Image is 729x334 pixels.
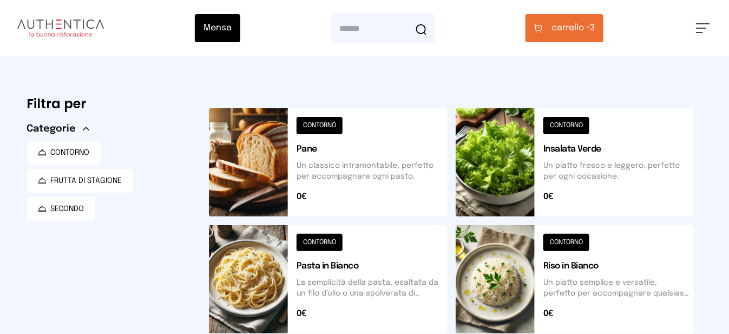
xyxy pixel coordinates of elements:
[551,22,590,35] span: carrello •
[51,175,122,186] span: FRUTTA DI STAGIONE
[27,95,192,113] h6: Filtra per
[27,141,101,165] button: CONTORNO
[51,204,84,214] span: SECONDO
[17,19,104,37] img: logo.8f33a47.png
[27,197,95,221] button: SECONDO
[27,169,133,193] button: FRUTTA DI STAGIONE
[27,121,76,136] span: Categorie
[195,14,240,42] button: Mensa
[526,14,603,42] button: carrello •3
[51,147,90,158] span: CONTORNO
[551,22,595,35] span: 3
[27,121,89,136] button: Categorie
